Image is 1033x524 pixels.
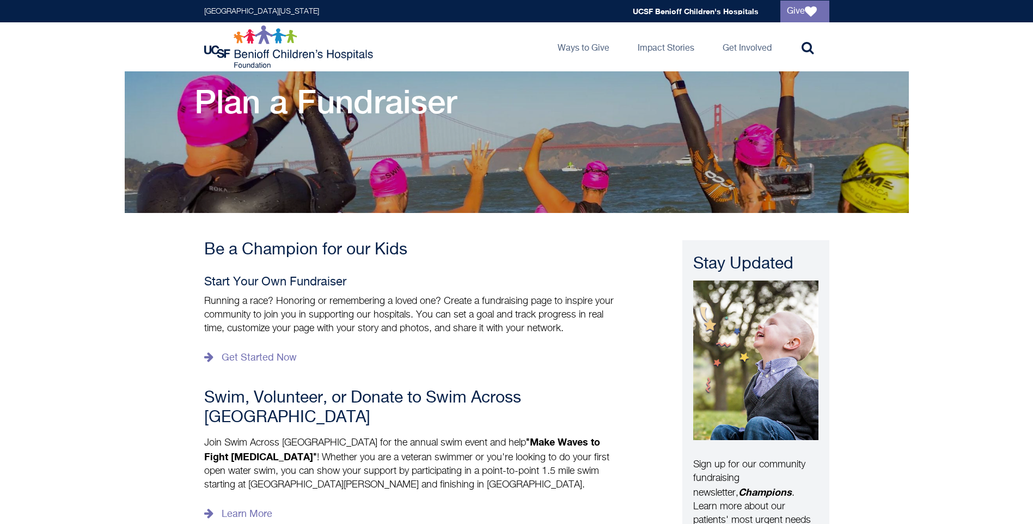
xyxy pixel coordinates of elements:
a: Impact Stories [629,22,703,71]
a: Ways to Give [549,22,618,71]
b: " [313,453,317,462]
img: Logo for UCSF Benioff Children's Hospitals Foundation [204,25,376,69]
a: Learn More [204,505,272,523]
a: Get Involved [714,22,780,71]
a: Give [780,1,829,22]
h3: Swim, Volunteer, or Donate to Swim Across [GEOGRAPHIC_DATA] [204,388,624,428]
div: Stay Updated [693,253,818,275]
a: Get Started Now [204,349,297,367]
h4: Start Your Own Fundraiser [204,276,624,289]
p: Join Swim Across [GEOGRAPHIC_DATA] for the annual swim event and help ! Whether you are a veteran... [204,435,624,492]
a: [GEOGRAPHIC_DATA][US_STATE] [204,8,319,15]
strong: Champions [738,486,792,498]
h3: Be a Champion for our Kids [204,240,624,260]
p: Running a race? Honoring or remembering a loved one? Create a fundraising page to inspire your co... [204,295,624,336]
b: " [526,438,530,448]
h1: Plan a Fundraiser [194,82,457,120]
a: UCSF Benioff Children's Hospitals [633,7,759,16]
img: A smiling boy sits outside [693,281,818,440]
